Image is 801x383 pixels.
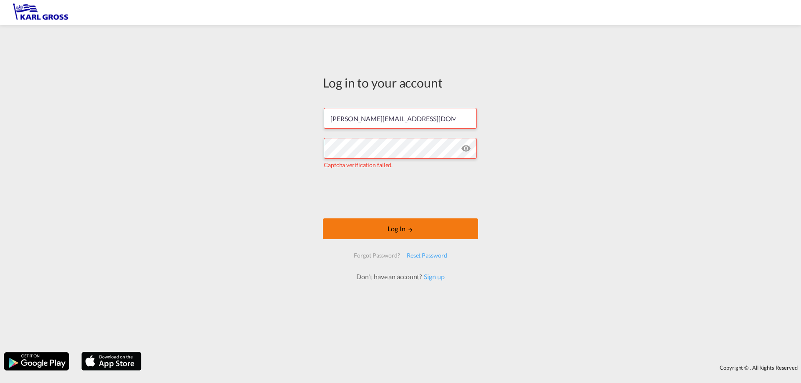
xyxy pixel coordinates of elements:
[324,108,477,129] input: Enter email/phone number
[337,178,464,210] iframe: reCAPTCHA
[146,360,801,375] div: Copyright © . All Rights Reserved
[13,3,69,22] img: 3269c73066d711f095e541db4db89301.png
[323,74,478,91] div: Log in to your account
[422,273,444,280] a: Sign up
[347,272,453,281] div: Don't have an account?
[324,161,393,168] span: Captcha verification failed.
[350,248,403,263] div: Forgot Password?
[403,248,451,263] div: Reset Password
[323,218,478,239] button: LOGIN
[81,351,142,371] img: apple.png
[461,143,471,153] md-icon: icon-eye-off
[3,351,70,371] img: google.png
